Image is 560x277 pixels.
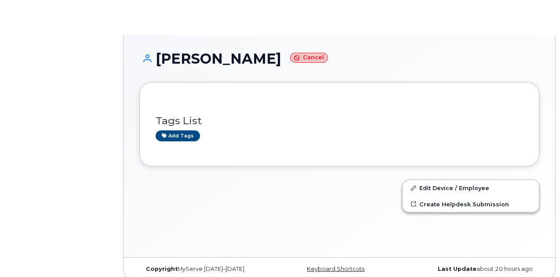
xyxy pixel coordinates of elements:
[438,266,476,272] strong: Last Update
[307,266,364,272] a: Keyboard Shortcuts
[290,53,328,63] small: Cancel
[156,130,200,141] a: Add tags
[146,266,178,272] strong: Copyright
[139,266,273,273] div: MyServe [DATE]–[DATE]
[406,266,539,273] div: about 20 hours ago
[139,51,539,66] h1: [PERSON_NAME]
[403,196,539,212] a: Create Helpdesk Submission
[156,115,523,126] h3: Tags List
[403,180,539,196] a: Edit Device / Employee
